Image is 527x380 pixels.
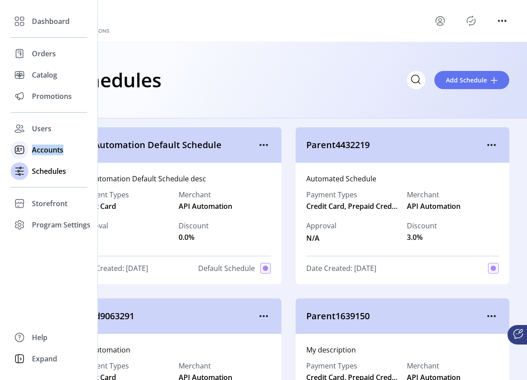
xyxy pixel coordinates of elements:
span: Date Created: [DATE] [78,263,148,274]
label: Discount [179,220,209,231]
span: Default Schedule [198,263,255,274]
button: Publisher Panel [464,14,478,28]
button: Add Schedule [434,71,509,89]
span: Users [32,123,51,134]
span: 0.0% [179,232,195,243]
span: Orders [32,48,56,59]
label: Merchant [407,360,461,371]
label: Merchant [179,189,232,200]
span: 3.0% [407,232,423,243]
span: Storefront [32,198,67,209]
div: API Automation Default Schedule desc [78,173,271,184]
div: My description [306,345,499,355]
label: Payment Types [306,189,398,200]
span: Dashboard [32,16,70,27]
span: Promotions [32,91,72,102]
span: Accounts [32,145,63,155]
span: API Automation Default Schedule [78,138,257,152]
span: Approval [306,220,336,231]
h1: Schedules [67,64,161,95]
span: API Automation [179,201,232,212]
span: Expand [32,353,57,364]
label: Payment Types [306,360,398,371]
div: Automated Schedule [306,173,499,184]
span: Parent4432219 [306,138,485,152]
span: Credit Card, Prepaid Credits [306,201,398,212]
span: Program Settings [32,219,90,230]
span: API Automation [407,201,461,212]
span: Parent1639150 [306,309,485,323]
label: Payment Types [78,360,129,371]
button: menu [484,309,499,323]
span: Help [32,332,47,343]
input: Search [407,71,426,90]
label: Payment Types [78,189,129,200]
button: menu [257,309,271,323]
label: Merchant [407,189,461,200]
span: Child9063291 [78,309,257,323]
span: Date Created: [DATE] [306,263,376,274]
button: menu [257,138,271,152]
span: N/A [306,231,336,243]
div: API Automation [78,345,271,355]
span: Add Schedule [446,75,487,85]
button: menu [495,14,509,28]
label: Merchant [179,360,232,371]
button: menu [433,14,447,28]
button: menu [484,138,499,152]
span: Catalog [32,70,57,80]
span: Schedules [32,166,66,176]
label: Discount [407,220,437,231]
